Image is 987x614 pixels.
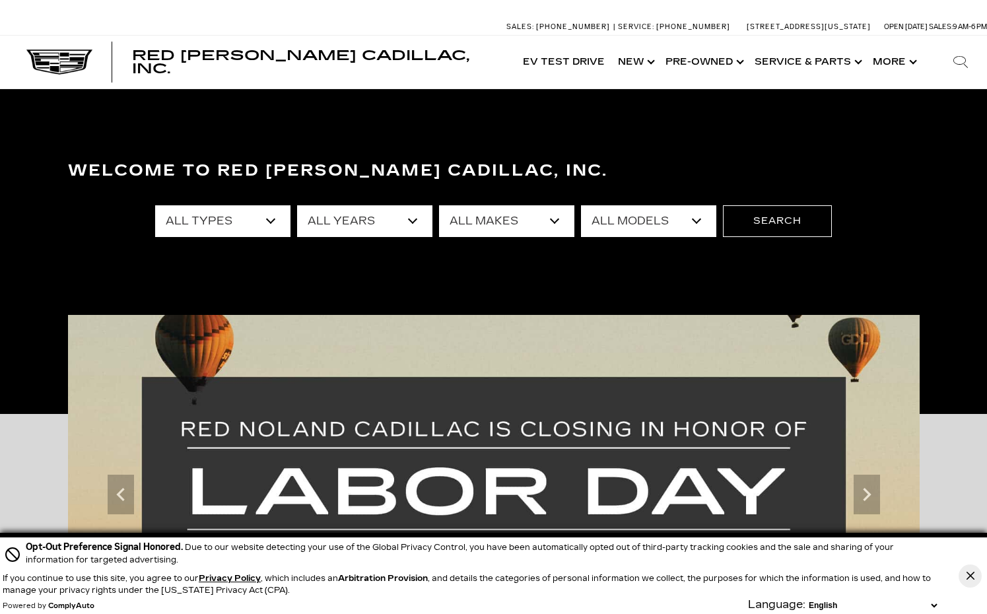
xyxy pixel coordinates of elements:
p: If you continue to use this site, you agree to our , which includes an , and details the categori... [3,574,931,595]
button: Close Button [959,564,982,588]
a: New [611,36,659,88]
a: Service & Parts [748,36,866,88]
strong: Arbitration Provision [338,574,428,583]
div: Next [854,475,880,514]
span: Opt-Out Preference Signal Honored . [26,541,185,553]
div: Language: [748,599,805,610]
select: Filter by model [581,205,716,237]
span: 9 AM-6 PM [953,22,987,31]
button: Search [723,205,832,237]
span: [PHONE_NUMBER] [536,22,610,31]
span: Sales: [929,22,953,31]
select: Filter by make [439,205,574,237]
span: Service: [618,22,654,31]
div: Previous [108,475,134,514]
a: Privacy Policy [199,574,261,583]
span: Sales: [506,22,534,31]
span: Open [DATE] [884,22,928,31]
a: ComplyAuto [48,602,94,610]
a: EV Test Drive [516,36,611,88]
h3: Welcome to Red [PERSON_NAME] Cadillac, Inc. [68,158,920,184]
a: Red [PERSON_NAME] Cadillac, Inc. [132,49,503,75]
span: Red [PERSON_NAME] Cadillac, Inc. [132,48,469,77]
select: Language Select [805,599,940,611]
img: Cadillac Dark Logo with Cadillac White Text [26,50,92,75]
a: Service: [PHONE_NUMBER] [613,23,733,30]
div: Powered by [3,602,94,610]
button: More [866,36,921,88]
div: Due to our website detecting your use of the Global Privacy Control, you have been automatically ... [26,540,940,566]
a: Pre-Owned [659,36,748,88]
select: Filter by year [297,205,432,237]
a: [STREET_ADDRESS][US_STATE] [747,22,871,31]
span: [PHONE_NUMBER] [656,22,730,31]
select: Filter by type [155,205,290,237]
a: Sales: [PHONE_NUMBER] [506,23,613,30]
